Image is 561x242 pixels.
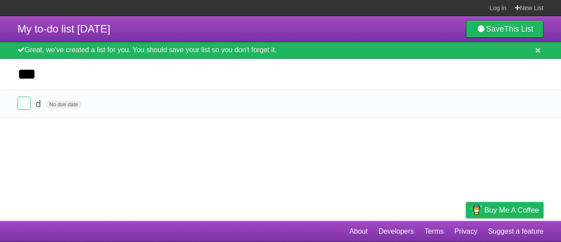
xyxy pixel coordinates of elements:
[484,202,539,218] span: Buy me a coffee
[46,101,82,108] span: No due date
[349,223,368,240] a: About
[466,20,543,38] a: SaveThis List
[466,202,543,218] a: Buy me a coffee
[488,223,543,240] a: Suggest a feature
[454,223,477,240] a: Privacy
[470,202,482,217] img: Buy me a coffee
[18,23,110,35] span: My to-do list [DATE]
[504,25,533,33] b: This List
[18,97,31,110] label: Done
[378,223,414,240] a: Developers
[36,98,43,109] span: d
[425,223,444,240] a: Terms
